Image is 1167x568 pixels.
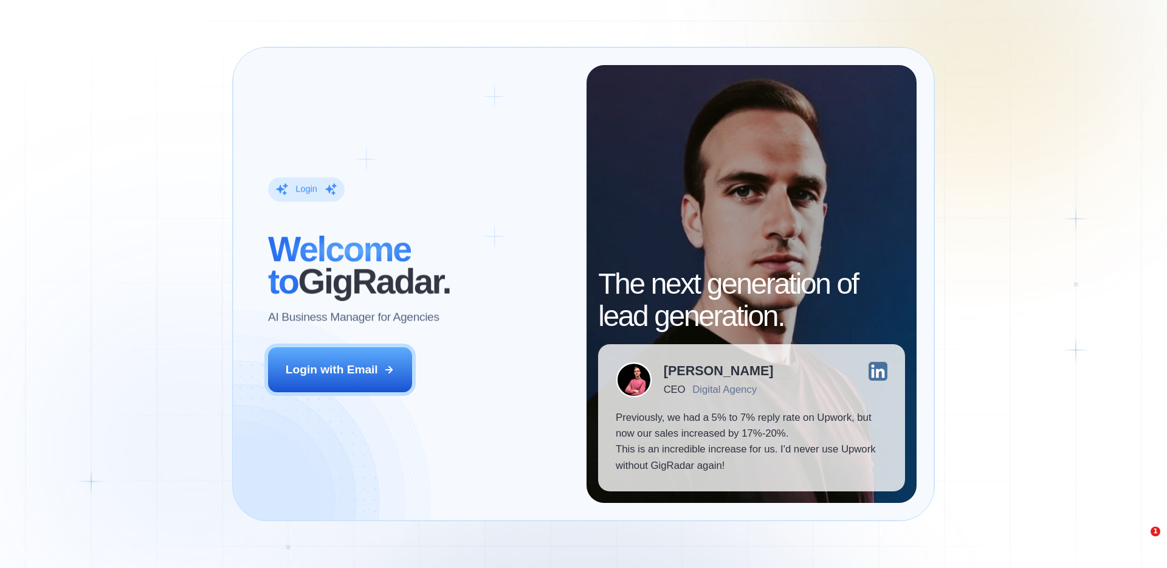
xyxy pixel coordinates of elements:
h2: The next generation of lead generation. [598,268,905,333]
div: Login with Email [286,362,378,378]
p: Previously, we had a 5% to 7% reply rate on Upwork, but now our sales increased by 17%-20%. This ... [616,410,887,474]
div: CEO [664,384,685,395]
div: [PERSON_NAME] [664,364,774,378]
span: 1 [1151,527,1160,536]
span: Welcome to [268,230,411,301]
div: Login [295,184,317,195]
p: AI Business Manager for Agencies [268,310,439,325]
iframe: Intercom live chat [1126,527,1155,556]
h2: ‍ GigRadar. [268,234,569,298]
div: Digital Agency [692,384,757,395]
button: Login with Email [268,347,413,392]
